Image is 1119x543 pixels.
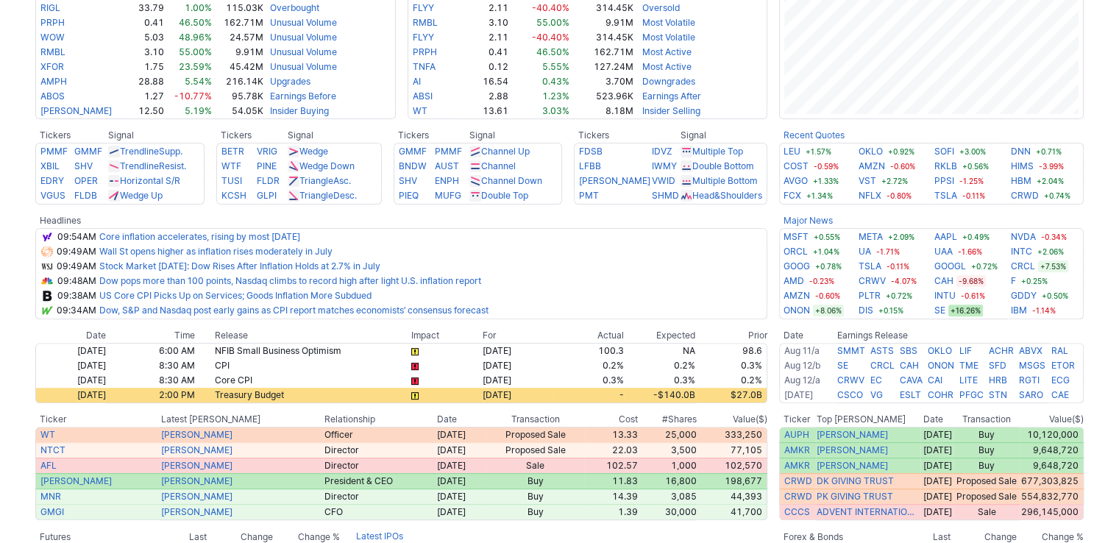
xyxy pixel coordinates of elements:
a: HIMS [1011,159,1034,174]
a: Insider Selling [642,105,700,116]
a: CSCO [837,389,863,400]
span: +0.71% [1034,146,1064,157]
a: ADVENT INTERNATIONAL, L.P. [817,506,920,518]
a: MSFT [784,230,809,244]
a: LFBB [579,160,601,171]
span: -0.23% [807,275,836,287]
a: Dow, S&P and Nasdaq post early gains as CPI report matches economists’ consensus forecast [99,305,489,316]
a: [PERSON_NAME] [817,460,888,472]
a: SE [837,360,848,371]
span: +0.25% [1019,275,1050,287]
td: 1.75 [131,60,165,74]
a: Most Active [642,46,692,57]
a: Stock Market [DATE]: Dow Rises After Inflation Holds at 2.7% in July [99,260,380,271]
td: 1.27 [131,89,165,104]
td: 314.45K [569,30,634,45]
a: OPER [74,175,98,186]
a: FCX [784,188,801,203]
span: +16.26% [948,305,983,316]
a: TriangleAsc. [299,175,351,186]
a: Multiple Bottom [692,175,758,186]
span: -1.71% [874,246,902,258]
a: GMGI [40,506,64,517]
a: Downgrades [642,76,695,87]
a: GDDY [1011,288,1037,303]
a: [DATE] [784,389,813,400]
a: CAVA [900,375,923,386]
a: ASTS [870,345,894,356]
span: +2.72% [879,175,910,187]
th: Signal [680,128,767,143]
a: NVDA [1011,230,1036,244]
a: FDSB [579,146,603,157]
span: -1.25% [957,175,986,187]
a: AAPL [934,230,957,244]
span: +0.72% [969,260,1000,272]
td: 45.42M [213,60,263,74]
td: 3.70M [569,74,634,89]
a: MSGS [1019,360,1045,371]
a: PLTR [859,288,881,303]
a: CRCL [870,360,895,371]
a: PMMF [40,146,68,157]
a: CRWV [859,274,886,288]
a: RAL [1051,345,1068,356]
a: FLDB [74,190,97,201]
a: ACHR [989,345,1014,356]
a: [PERSON_NAME] [579,175,650,186]
a: UA [859,244,871,259]
a: INTC [1011,244,1032,259]
a: Recent Quotes [784,129,845,141]
a: TSLA [859,259,881,274]
td: 127.24M [569,60,634,74]
a: TriangleDesc. [299,190,357,201]
span: Desc. [333,190,357,201]
a: AMPH [40,76,67,87]
td: 3.10 [457,15,509,30]
a: WT [40,429,55,440]
td: 523.96K [569,89,634,104]
span: 5.19% [185,105,212,116]
a: CAH [900,360,919,371]
a: WTF [221,160,241,171]
a: PFGC [959,389,984,400]
a: ONON [784,303,810,318]
a: CAE [1051,389,1068,400]
span: -0.11% [960,190,987,202]
a: ABSI [413,90,433,102]
span: 46.50% [179,17,212,28]
a: WT [413,105,427,116]
a: ECG [1051,375,1069,386]
span: +0.92% [886,146,917,157]
span: 1.00% [185,2,212,13]
a: Earnings Before [270,90,336,102]
a: SE [934,303,945,318]
a: SARO [1019,389,1043,400]
th: Headlines [35,213,54,228]
a: ABVX [1019,345,1042,356]
a: SBS [900,345,917,356]
th: Date [35,328,107,343]
td: 216.14K [213,74,263,89]
a: AMD [784,274,804,288]
a: [PERSON_NAME] [161,491,232,502]
a: Upgrades [270,76,310,87]
a: Double Bottom [692,160,754,171]
span: -0.61% [959,290,987,302]
a: Aug 12/b [784,360,820,371]
a: RMBL [413,17,438,28]
th: Signal [107,128,205,143]
td: 12.50 [131,104,165,119]
a: CRWD [784,475,812,486]
a: WOW [40,32,65,43]
a: [PERSON_NAME] [161,506,232,517]
a: FLDR [257,175,280,186]
span: 5.55% [541,61,569,72]
a: PIEQ [399,190,419,201]
b: Latest IPOs [356,530,403,542]
a: HBM [1011,174,1031,188]
span: +2.04% [1034,175,1066,187]
a: [PERSON_NAME] [161,460,232,471]
span: 46.50% [536,46,569,57]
